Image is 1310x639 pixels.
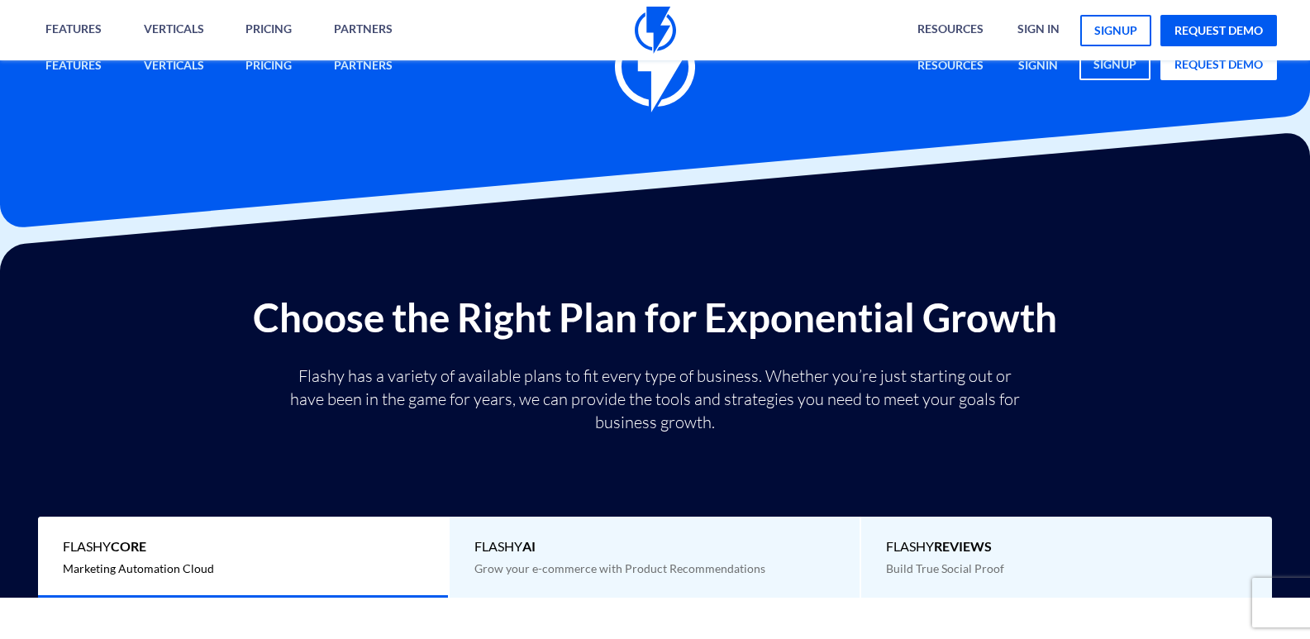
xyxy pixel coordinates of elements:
[886,537,1247,556] span: Flashy
[905,49,996,84] a: Resources
[934,538,992,554] b: REVIEWS
[474,537,835,556] span: Flashy
[63,561,214,575] span: Marketing Automation Cloud
[1006,49,1070,84] a: signin
[131,49,217,84] a: Verticals
[111,538,146,554] b: Core
[886,561,1004,575] span: Build True Social Proof
[12,296,1298,339] h2: Choose the Right Plan for Exponential Growth
[474,561,765,575] span: Grow your e-commerce with Product Recommendations
[1079,49,1150,80] a: signup
[1160,15,1277,46] a: request demo
[1160,49,1277,80] a: request demo
[1080,15,1151,46] a: signup
[63,537,423,556] span: Flashy
[522,538,536,554] b: AI
[33,49,114,84] a: Features
[322,49,405,84] a: Partners
[283,365,1027,434] p: Flashy has a variety of available plans to fit every type of business. Whether you’re just starti...
[233,49,304,84] a: Pricing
